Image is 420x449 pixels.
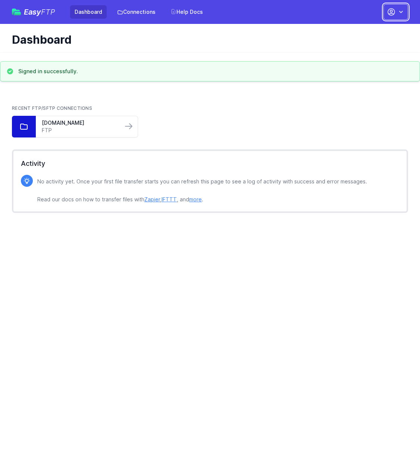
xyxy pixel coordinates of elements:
[12,9,21,15] img: easyftp_logo.png
[42,127,117,134] a: FTP
[70,5,107,19] a: Dashboard
[41,7,55,16] span: FTP
[144,196,160,202] a: Zapier
[12,33,402,46] h1: Dashboard
[21,158,399,169] h2: Activity
[113,5,160,19] a: Connections
[12,8,55,16] a: EasyFTP
[42,119,117,127] a: [DOMAIN_NAME]
[37,177,367,204] p: No activity yet. Once your first file transfer starts you can refresh this page to see a log of a...
[18,68,78,75] h3: Signed in successfully.
[166,5,207,19] a: Help Docs
[189,196,202,202] a: more
[24,8,55,16] span: Easy
[162,196,177,202] a: IFTTT
[12,105,408,111] h2: Recent FTP/SFTP Connections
